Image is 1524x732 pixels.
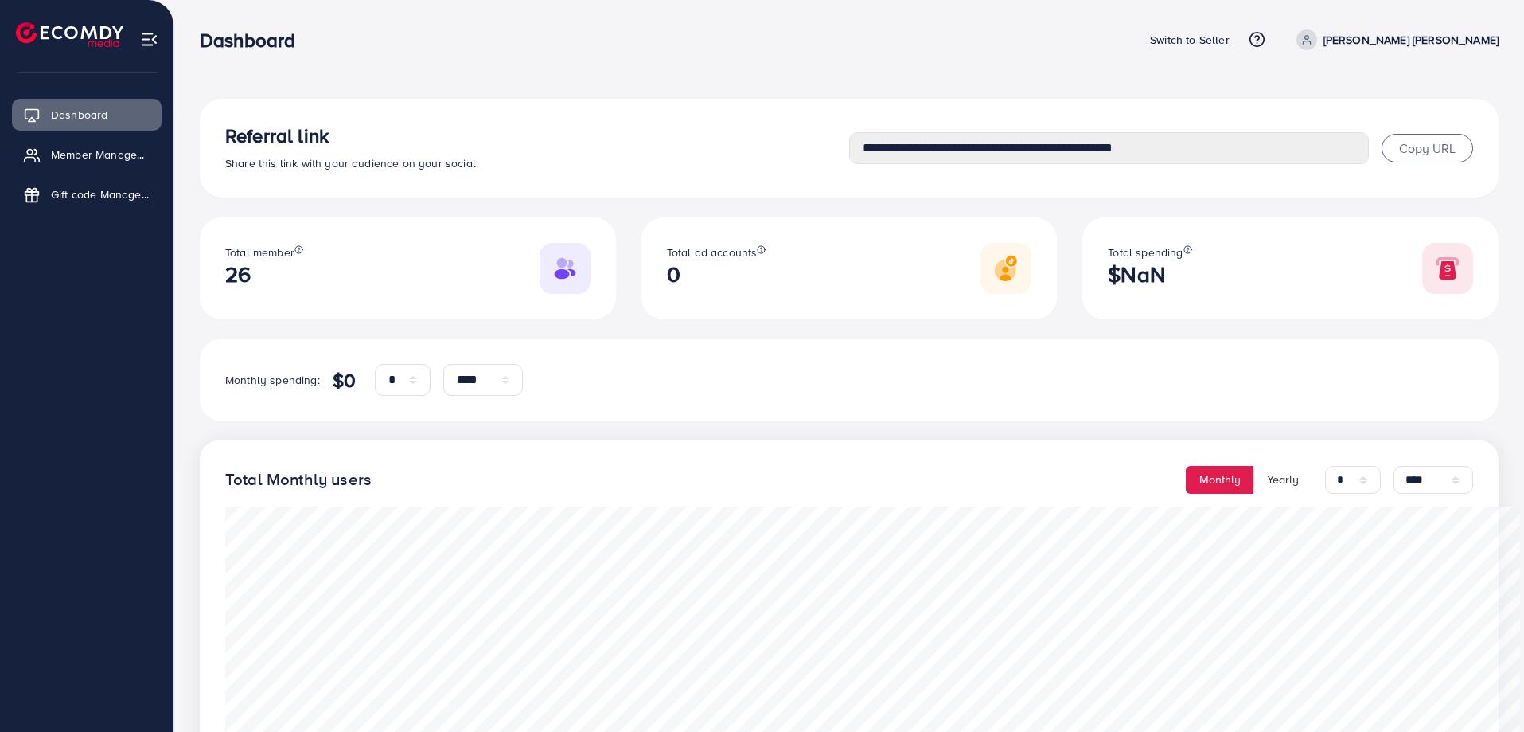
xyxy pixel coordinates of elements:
h2: 26 [225,261,303,288]
img: logo [16,22,123,47]
h3: Dashboard [200,29,308,52]
p: Monthly spending: [225,370,320,389]
span: Member Management [51,147,150,162]
h3: Referral link [225,124,849,147]
h2: $NaN [1108,261,1191,288]
span: Total member [225,245,294,260]
img: Responsive image [540,243,591,294]
span: Total ad accounts [667,245,758,260]
h4: Total Monthly users [225,470,372,490]
h4: $0 [333,369,356,392]
a: Dashboard [12,99,162,131]
img: menu [140,30,158,49]
button: Yearly [1253,466,1312,494]
button: Monthly [1186,466,1254,494]
p: [PERSON_NAME] [PERSON_NAME] [1323,30,1499,49]
img: Responsive image [1422,243,1473,294]
a: [PERSON_NAME] [PERSON_NAME] [1290,29,1499,50]
span: Share this link with your audience on your social. [225,155,478,171]
p: Switch to Seller [1150,30,1230,49]
span: Dashboard [51,107,107,123]
button: Copy URL [1382,134,1473,162]
span: Gift code Management [51,186,150,202]
span: Total spending [1108,245,1183,260]
span: Copy URL [1399,139,1456,157]
a: Gift code Management [12,178,162,210]
a: Member Management [12,139,162,170]
h2: 0 [667,261,766,288]
img: Responsive image [980,243,1031,294]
